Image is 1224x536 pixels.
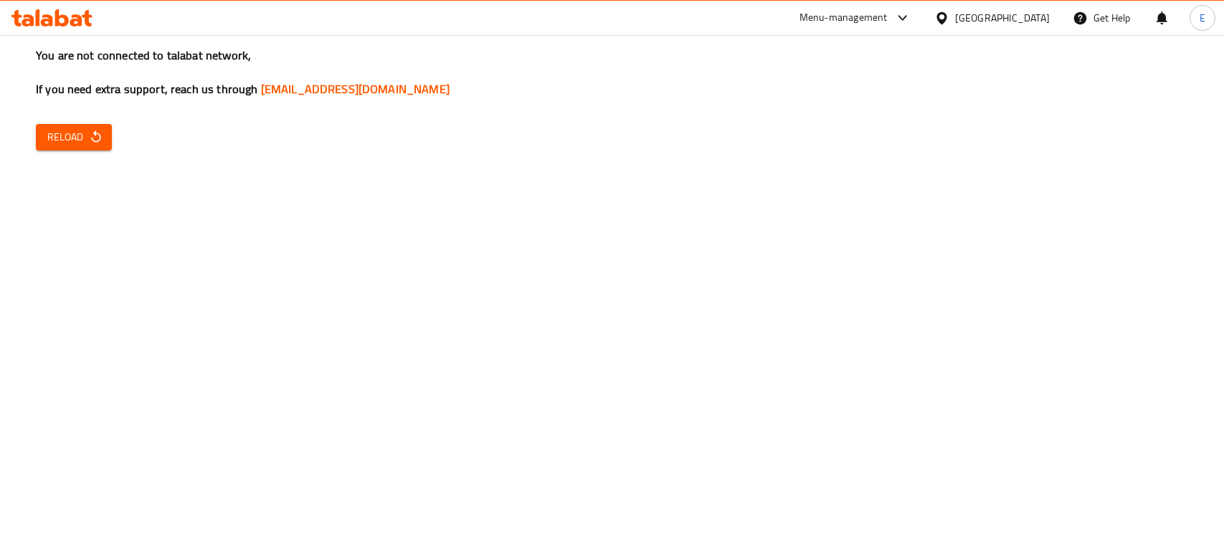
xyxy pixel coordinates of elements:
span: Reload [47,128,100,146]
h3: You are not connected to talabat network, If you need extra support, reach us through [36,47,1188,97]
a: [EMAIL_ADDRESS][DOMAIN_NAME] [261,78,450,100]
span: E [1200,10,1205,26]
div: Menu-management [800,9,888,27]
div: [GEOGRAPHIC_DATA] [955,10,1050,26]
button: Reload [36,124,112,150]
